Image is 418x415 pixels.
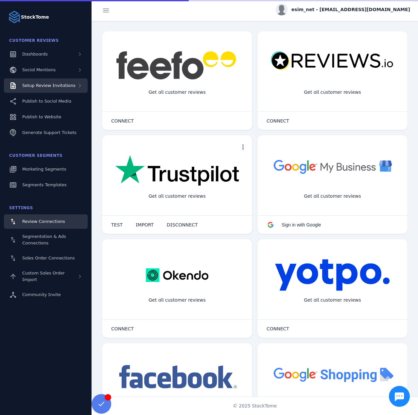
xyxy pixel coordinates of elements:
[22,271,65,282] span: Custom Sales Order Import
[129,218,160,231] button: IMPORT
[9,153,62,158] span: Customer Segments
[270,155,394,178] img: googlebusiness.png
[4,214,88,229] a: Review Connections
[22,219,65,224] span: Review Connections
[267,119,289,123] span: CONNECT
[4,94,88,108] a: Publish to Social Media
[22,256,75,260] span: Sales Order Connections
[4,288,88,302] a: Community Invite
[111,223,123,227] span: TEST
[233,403,277,409] span: © 2025 StackTome
[4,230,88,250] a: Segmentation & Ads Connections
[143,84,211,101] div: Get all customer reviews
[260,218,328,231] button: Sign in with Google
[105,322,140,335] button: CONNECT
[291,6,410,13] span: esim_net - [EMAIL_ADDRESS][DOMAIN_NAME]
[22,182,67,187] span: Segments Templates
[8,10,21,24] img: Logo image
[105,218,129,231] button: TEST
[22,83,76,88] span: Setup Review Invitations
[4,251,88,265] a: Sales Order Connections
[4,125,88,140] a: Generate Support Tickets
[294,395,371,413] div: Import Products from Google
[282,222,321,227] span: Sign in with Google
[111,119,134,123] span: CONNECT
[115,363,239,392] img: facebook.png
[275,259,390,291] img: yotpo.png
[276,4,287,15] img: profile.jpg
[143,291,211,309] div: Get all customer reviews
[115,51,239,80] img: feefo.png
[270,363,394,386] img: googleshopping.png
[270,51,394,71] img: reviewsio.svg
[105,114,140,127] button: CONNECT
[22,234,66,245] span: Segmentation & Ads Connections
[4,110,88,124] a: Publish to Website
[22,292,61,297] span: Community Invite
[299,188,366,205] div: Get all customer reviews
[22,99,71,104] span: Publish to Social Media
[22,130,77,135] span: Generate Support Tickets
[260,114,296,127] button: CONNECT
[167,223,198,227] span: DISCONNECT
[22,167,66,172] span: Marketing Segments
[9,38,59,43] span: Customer Reviews
[276,4,410,15] button: esim_net - [EMAIL_ADDRESS][DOMAIN_NAME]
[22,52,48,57] span: Dashboards
[236,141,250,154] button: more
[21,14,49,21] strong: StackTome
[111,326,134,331] span: CONNECT
[4,162,88,176] a: Marketing Segments
[146,259,208,291] img: okendo.webp
[299,84,366,101] div: Get all customer reviews
[22,67,56,72] span: Social Mentions
[9,206,33,210] span: Settings
[143,188,211,205] div: Get all customer reviews
[22,114,61,119] span: Publish to Website
[260,322,296,335] button: CONNECT
[299,291,366,309] div: Get all customer reviews
[136,223,154,227] span: IMPORT
[267,326,289,331] span: CONNECT
[4,178,88,192] a: Segments Templates
[115,155,239,187] img: trustpilot.png
[160,218,204,231] button: DISCONNECT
